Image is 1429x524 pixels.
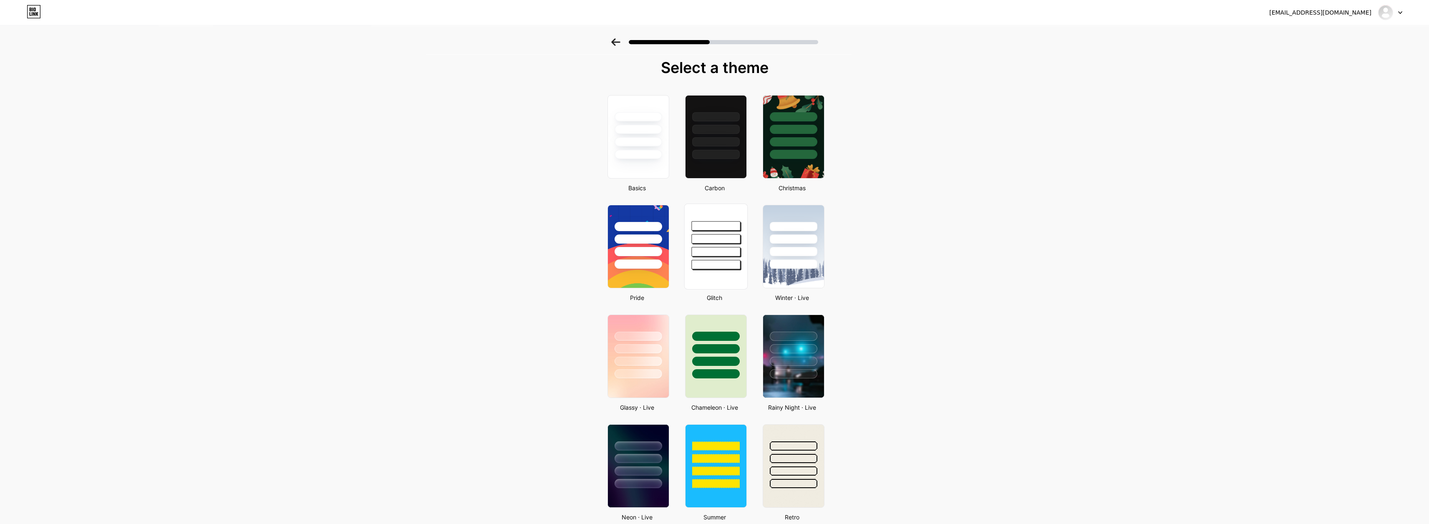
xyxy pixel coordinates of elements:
div: Christmas [760,184,824,192]
div: Glitch [683,293,747,302]
div: Chameleon · Live [683,403,747,412]
div: Neon · Live [605,513,669,521]
div: Retro [760,513,824,521]
div: Carbon [683,184,747,192]
div: Winter · Live [760,293,824,302]
div: [EMAIL_ADDRESS][DOMAIN_NAME] [1269,8,1371,17]
img: Don Phol [1378,5,1394,20]
div: Rainy Night · Live [760,403,824,412]
div: Select a theme [604,59,825,76]
div: Pride [605,293,669,302]
div: Basics [605,184,669,192]
div: Summer [683,513,747,521]
div: Glassy · Live [605,403,669,412]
